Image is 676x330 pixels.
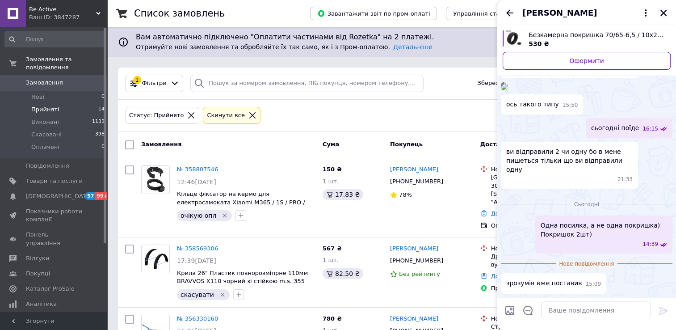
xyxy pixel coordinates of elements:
[522,7,651,19] button: [PERSON_NAME]
[177,315,218,322] a: № 356330160
[491,165,581,173] div: Нова Пошта
[190,75,423,92] input: Пошук за номером замовлення, ПІБ покупця, номером телефону, Email, номером накладної
[503,30,671,48] a: Переглянути товар
[506,279,582,288] span: зрозумів вже поставив
[85,192,95,200] span: 57
[453,10,521,17] span: Управління статусами
[31,118,59,126] span: Виконані
[136,32,647,42] span: Вам автоматично підключено "Оплатити частинами від Rozetka" на 2 платежі.
[323,257,339,263] span: 1 шт.
[26,79,63,87] span: Замовлення
[477,79,538,88] span: Збережені фільтри:
[141,141,181,148] span: Замовлення
[529,30,663,39] span: Безкамерна покришка 70/65-6,5 / 10x2.75-6.5 / 255x70
[134,8,225,19] h1: Список замовлень
[26,254,49,262] span: Відгуки
[133,76,141,84] div: 1
[522,7,597,19] span: [PERSON_NAME]
[642,125,658,133] span: 16:15 11.09.2025
[92,118,105,126] span: 1133
[563,102,578,109] span: 15:50 11.09.2025
[142,166,169,194] img: Фото товару
[101,143,105,151] span: 0
[390,245,438,253] a: [PERSON_NAME]
[127,111,185,120] div: Статус: Прийнято
[506,147,633,174] span: ви відправили 2 чи одну бо в мене пишеться тільки що ви відправили одну
[26,270,50,278] span: Покупці
[177,257,216,264] span: 17:39[DATE]
[141,165,170,194] a: Фото товару
[323,268,363,279] div: 82.50 ₴
[323,166,342,173] span: 150 ₴
[177,166,218,173] a: № 358807546
[501,199,672,208] div: 12.09.2025
[26,55,107,72] span: Замовлення та повідомлення
[177,190,305,214] a: Кільце фіксатор на кермо для електросамоката Xiaomi М365 / 1S / PRO / PRO2
[310,7,437,20] button: Завантажити звіт по пром-оплаті
[141,245,170,273] a: Фото товару
[95,192,110,200] span: 99+
[642,241,658,248] span: 14:39 12.09.2025
[26,162,69,170] span: Повідомлення
[541,221,667,239] span: Одна посилка, а не одна покришка) Покришок 2шт)
[505,30,521,47] img: 4761036957_w640_h640_beskamernaya-pokryshka-7065-65.jpg
[658,8,669,18] button: Закрити
[390,165,438,174] a: [PERSON_NAME]
[323,141,339,148] span: Cума
[221,212,228,219] svg: Видалити мітку
[29,5,96,13] span: Be Active
[556,260,618,268] span: Нове повідомлення
[480,141,546,148] span: Доставка та оплата
[4,31,105,47] input: Пошук
[390,141,423,148] span: Покупець
[98,106,105,114] span: 14
[591,123,639,133] span: сьогодні поїде
[181,212,216,219] span: очікую опл
[506,100,559,109] span: ось такого типу
[323,315,342,322] span: 780 ₴
[177,270,308,285] a: Крила 26" Пластик повнорозміпрне 110мм BRAVVOS X110 чорний зі стійкою m.s. 355
[529,40,549,47] span: 530 ₴
[31,106,59,114] span: Прийняті
[501,83,508,90] img: f29e9934-ba2f-49b8-9023-fb94bbc17ba2_w500_h500
[585,280,601,288] span: 15:09 12.09.2025
[491,273,524,279] a: Додати ЕН
[446,7,529,20] button: Управління статусами
[491,245,581,253] div: Нова Пошта
[26,192,92,200] span: [DEMOGRAPHIC_DATA]
[31,143,59,151] span: Оплачені
[617,176,633,183] span: 21:33 11.09.2025
[219,291,226,298] svg: Видалити мітку
[491,315,581,323] div: Нова Пошта
[503,52,671,70] a: Оформити
[323,178,339,185] span: 1 шт.
[142,79,167,88] span: Фільтри
[399,191,412,198] span: 78%
[205,111,247,120] div: Cкинути все
[26,231,83,247] span: Панель управління
[142,245,169,273] img: Фото товару
[504,8,515,18] button: Назад
[177,178,216,186] span: 12:46[DATE]
[323,189,363,200] div: 17.83 ₴
[491,210,524,217] a: Додати ЕН
[491,173,581,206] div: [GEOGRAPHIC_DATA], №5 (до 30 кг на одне місце): вул. [STREET_ADDRESS] (ТРЦ "Аеромолл")
[26,207,83,224] span: Показники роботи компанії
[491,222,581,230] div: Оплата на рахунок
[26,300,57,308] span: Аналітика
[491,284,581,292] div: Пром-оплата
[181,291,214,298] span: скасувати
[31,93,44,101] span: Нові
[522,305,534,316] button: Відкрити шаблони відповідей
[317,9,430,17] span: Завантажити звіт по пром-оплаті
[399,271,440,277] span: Без рейтингу
[390,315,438,323] a: [PERSON_NAME]
[323,245,342,252] span: 567 ₴
[177,245,218,252] a: № 358569306
[26,285,74,293] span: Каталог ProSale
[388,176,445,187] div: [PHONE_NUMBER]
[95,131,105,139] span: 398
[31,131,62,139] span: Скасовані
